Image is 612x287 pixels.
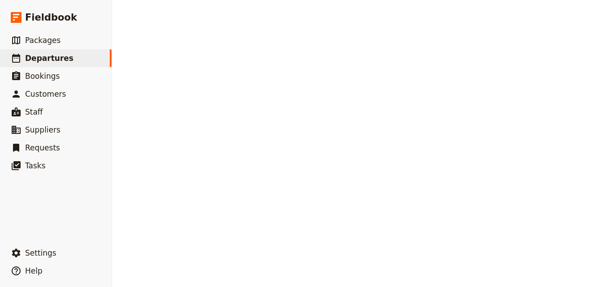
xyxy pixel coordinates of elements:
span: Tasks [25,161,46,170]
span: Packages [25,36,60,45]
span: Departures [25,54,73,63]
span: Help [25,266,43,275]
span: Fieldbook [25,11,77,24]
span: Suppliers [25,125,60,134]
span: Staff [25,107,43,116]
span: Bookings [25,72,60,81]
span: Settings [25,248,56,257]
span: Customers [25,90,66,99]
span: Requests [25,143,60,152]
